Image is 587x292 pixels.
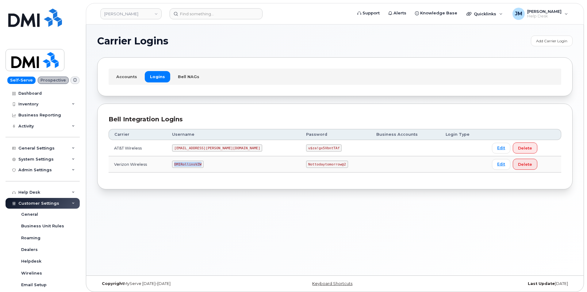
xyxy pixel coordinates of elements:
th: Business Accounts [371,129,440,140]
td: AT&T Wireless [109,140,167,156]
a: Keyboard Shortcuts [312,281,352,286]
th: Login Type [440,129,486,140]
a: Bell NAGs [173,71,205,82]
a: Add Carrier Login [531,36,573,46]
a: Accounts [111,71,142,82]
th: Password [301,129,370,140]
code: u$za!gx5VbntTAf [306,144,342,152]
a: Edit [492,159,510,170]
strong: Last Update [528,281,555,286]
td: Verizon Wireless [109,156,167,173]
span: Delete [518,161,532,167]
a: Logins [145,71,170,82]
code: DMIRollinsVZW [172,161,203,168]
span: Carrier Logins [97,36,168,46]
div: [DATE] [414,281,573,286]
th: Carrier [109,129,167,140]
th: Username [167,129,301,140]
div: Bell Integration Logins [109,115,561,124]
button: Delete [513,142,537,154]
a: Edit [492,143,510,154]
button: Delete [513,159,537,170]
div: MyServe [DATE]–[DATE] [97,281,256,286]
code: [EMAIL_ADDRESS][PERSON_NAME][DOMAIN_NAME] [172,144,262,152]
strong: Copyright [102,281,124,286]
code: Nottodaytomorrow@2 [306,161,348,168]
span: Delete [518,145,532,151]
